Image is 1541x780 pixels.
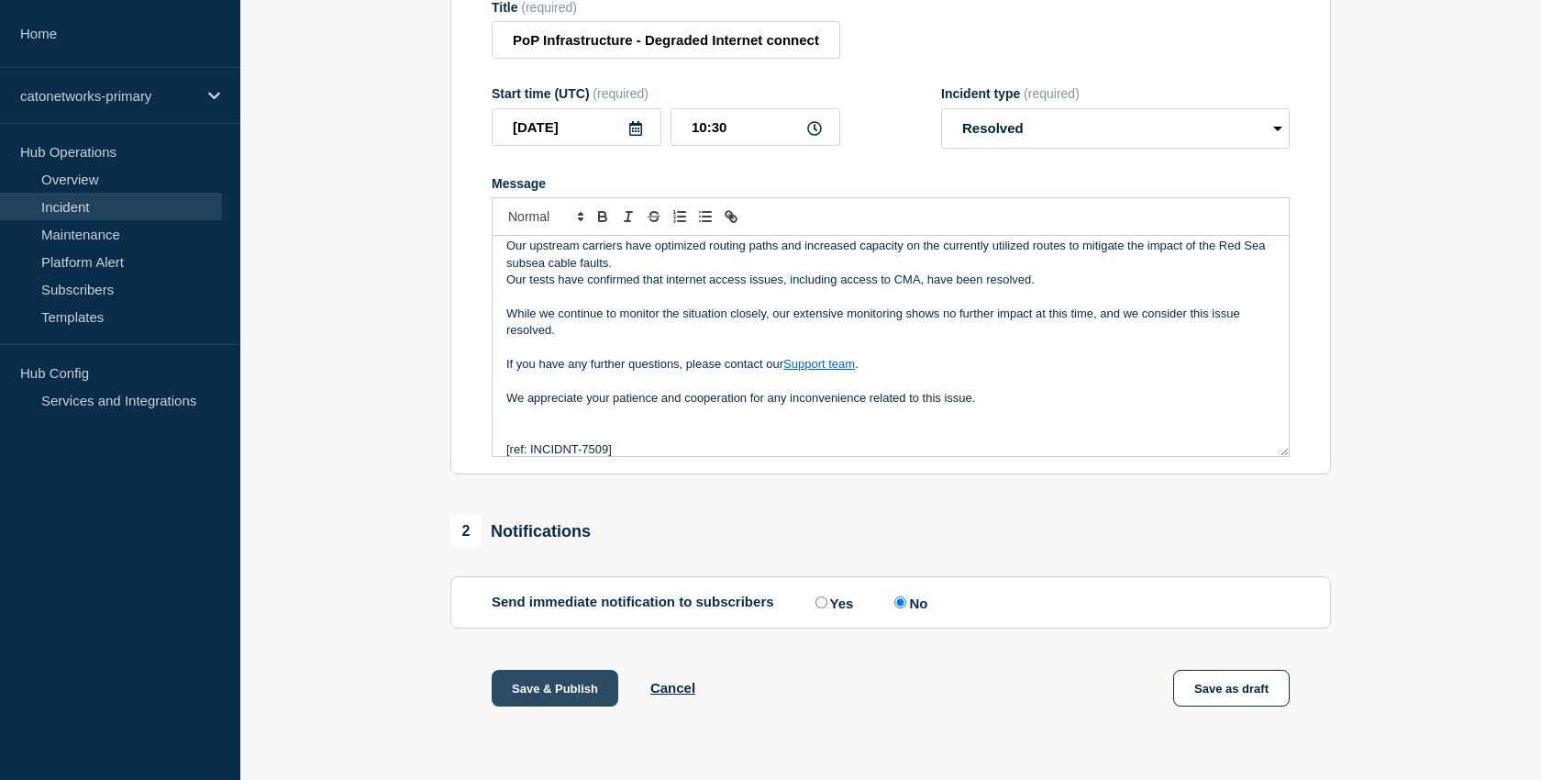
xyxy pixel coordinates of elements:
div: Incident type [941,86,1290,101]
div: Message [492,176,1290,191]
select: Incident type [941,108,1290,149]
div: Message [493,236,1289,456]
button: Toggle ordered list [667,206,693,228]
span: (required) [1024,86,1080,101]
div: Start time (UTC) [492,86,840,101]
button: Save & Publish [492,670,618,707]
span: Font size [500,206,590,228]
label: Yes [811,594,854,611]
span: 2 [450,516,482,547]
input: No [894,596,906,608]
input: YYYY-MM-DD [492,108,661,146]
input: Yes [815,596,827,608]
button: Toggle bulleted list [693,206,718,228]
button: Toggle bold text [590,206,615,228]
label: No [890,594,927,611]
button: Cancel [650,680,695,696]
input: HH:MM [671,108,840,146]
button: Toggle link [718,206,744,228]
p: While we continue to monitor the situation closely, our extensive monitoring shows no further imp... [506,306,1275,340]
button: Toggle strikethrough text [641,206,667,228]
p: Our tests have confirmed that internet access issues, including access to CMA, have been resolved. [506,272,1275,288]
p: Send immediate notification to subscribers [492,594,774,611]
p: If you have any further questions, please contact our . [506,356,1275,373]
p: Our upstream carriers have optimized routing paths and increased capacity on the currently utiliz... [506,238,1275,272]
span: (required) [593,86,649,101]
div: Notifications [450,516,591,547]
a: Support team [783,357,855,371]
div: Send immediate notification to subscribers [492,594,1290,611]
button: Toggle italic text [615,206,641,228]
p: [ref: INCIDNT-7509] [506,441,1275,458]
p: We appreciate your patience and cooperation for any inconvenience related to this issue. [506,390,1275,407]
input: Title [492,21,840,59]
p: catonetworks-primary [20,88,196,104]
button: Save as draft [1173,670,1290,707]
